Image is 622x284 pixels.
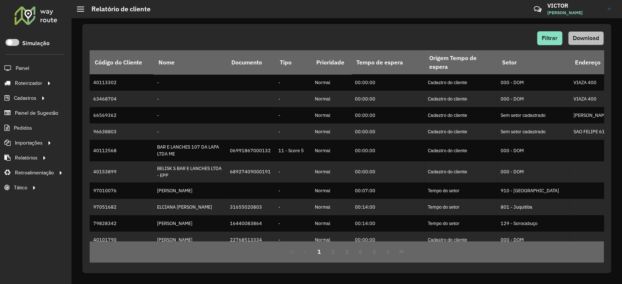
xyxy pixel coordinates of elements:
td: Cadastro do cliente [424,74,497,91]
button: Filtrar [537,31,562,45]
td: Normal [311,74,351,91]
td: ELCIANA [PERSON_NAME] [153,199,226,215]
td: 00:00:00 [351,161,424,182]
td: 31655020803 [226,199,275,215]
td: Normal [311,182,351,199]
h3: VICTOR [547,2,602,9]
button: Download [568,31,604,45]
td: - [275,91,311,107]
td: Cadastro do cliente [424,161,497,182]
td: 801 - Juquitiba [497,199,570,215]
th: Tempo de espera [351,50,424,74]
th: Documento [226,50,275,74]
span: [PERSON_NAME] [547,9,602,16]
td: 40153899 [90,161,153,182]
span: Painel [16,64,29,72]
th: Tipo [275,50,311,74]
td: Cadastro do cliente [424,123,497,140]
span: Download [573,35,599,41]
td: 129 - Sorocabuço [497,215,570,232]
td: - [275,107,311,123]
span: Pedidos [14,124,32,132]
td: Cadastro do cliente [424,91,497,107]
td: 11 - Score 5 [275,140,311,161]
td: [PERSON_NAME] [153,215,226,232]
span: Painel de Sugestão [15,109,58,117]
td: 00:14:00 [351,199,424,215]
th: Origem Tempo de espera [424,50,497,74]
span: Roteirizador [15,79,42,87]
button: 1 [312,245,326,259]
td: 00:14:00 [351,215,424,232]
td: 40112568 [90,140,153,161]
td: 22768513334 [226,232,275,248]
button: 2 [326,245,340,259]
span: Retroalimentação [15,169,54,177]
td: 63468704 [90,91,153,107]
td: 000 - DOM [497,140,570,161]
span: Filtrar [542,35,558,41]
button: 4 [353,245,367,259]
td: - [153,91,226,107]
td: 00:00:00 [351,140,424,161]
td: 40101790 [90,232,153,248]
td: Cadastro do cliente [424,232,497,248]
td: 66569362 [90,107,153,123]
td: 00:00:00 [351,123,424,140]
td: 97051682 [90,199,153,215]
td: BELISK S BAR E LANCHES LTDA - EPP [153,161,226,182]
td: Normal [311,199,351,215]
td: 000 - DOM [497,74,570,91]
td: 00:00:00 [351,91,424,107]
td: Cadastro do cliente [424,140,497,161]
button: 3 [340,245,354,259]
td: 00:00:00 [351,74,424,91]
td: [PERSON_NAME] [153,182,226,199]
td: BAR E LANCHES 107 DA LAPA LTDA ME [153,140,226,161]
td: Normal [311,91,351,107]
td: 00:00:00 [351,232,424,248]
td: 000 - DOM [497,91,570,107]
td: - [153,74,226,91]
td: Tempo do setor [424,199,497,215]
span: Tático [14,184,27,192]
th: Código do Cliente [90,50,153,74]
button: 5 [367,245,381,259]
th: Prioridade [311,50,351,74]
td: 40113302 [90,74,153,91]
label: Simulação [22,39,50,48]
td: Cadastro do cliente [424,107,497,123]
td: Normal [311,140,351,161]
span: Relatórios [15,154,38,162]
td: 000 - DOM [497,161,570,182]
td: - [275,161,311,182]
td: 68927409000191 [226,161,275,182]
td: 96638803 [90,123,153,140]
td: - [153,107,226,123]
td: 00:07:00 [351,182,424,199]
span: Importações [15,139,43,147]
td: - [275,232,311,248]
td: Sem setor cadastrado [497,123,570,140]
td: [PERSON_NAME] [153,232,226,248]
td: Normal [311,123,351,140]
button: Last Page [395,245,408,259]
td: - [153,123,226,140]
th: Nome [153,50,226,74]
td: Tempo do setor [424,215,497,232]
button: Next Page [381,245,395,259]
td: - [275,215,311,232]
td: 79828342 [90,215,153,232]
td: - [275,123,311,140]
a: Contato Rápido [530,1,545,17]
td: 00:00:00 [351,107,424,123]
td: - [275,182,311,199]
td: 97010076 [90,182,153,199]
td: 910 - [GEOGRAPHIC_DATA] [497,182,570,199]
td: Tempo do setor [424,182,497,199]
td: Normal [311,107,351,123]
td: Normal [311,215,351,232]
td: Normal [311,161,351,182]
h2: Relatório de cliente [84,5,150,13]
th: Setor [497,50,570,74]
